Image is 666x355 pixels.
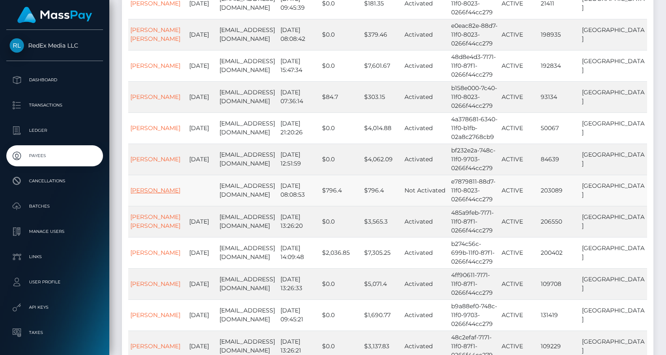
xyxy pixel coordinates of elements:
td: [EMAIL_ADDRESS][DOMAIN_NAME] [217,237,278,268]
td: [EMAIL_ADDRESS][DOMAIN_NAME] [217,19,278,50]
p: Ledger [10,124,100,137]
td: 485a9feb-7171-11f0-87f1-0266f44cc279 [449,206,499,237]
td: [GEOGRAPHIC_DATA] [580,237,647,268]
p: Payees [10,149,100,162]
td: [DATE] [187,112,217,144]
td: Activated [402,299,449,331]
a: Cancellations [6,171,103,192]
a: [PERSON_NAME] [130,62,180,69]
a: API Keys [6,297,103,318]
p: Links [10,251,100,263]
td: [DATE] 13:26:33 [278,268,320,299]
a: [PERSON_NAME] [130,342,180,350]
td: 192834 [539,50,580,81]
a: [PERSON_NAME] [130,249,180,256]
td: [DATE] [187,81,217,112]
td: [EMAIL_ADDRESS][DOMAIN_NAME] [217,144,278,175]
a: [PERSON_NAME] [130,187,180,194]
td: bf232e2a-748c-11f0-9703-0266f44cc279 [449,144,499,175]
td: 206550 [539,206,580,237]
td: [DATE] [187,19,217,50]
a: [PERSON_NAME] [130,280,180,288]
td: $2,036.85 [320,237,362,268]
td: ACTIVE [499,237,538,268]
td: ACTIVE [499,144,538,175]
p: Manage Users [10,225,100,238]
td: [DATE] 12:51:59 [278,144,320,175]
td: [DATE] [187,268,217,299]
td: Activated [402,19,449,50]
td: ACTIVE [499,112,538,144]
td: [DATE] [187,299,217,331]
p: Transactions [10,99,100,112]
a: Links [6,246,103,267]
td: b158e000-7c40-11f0-8023-0266f44cc279 [449,81,499,112]
td: [DATE] 14:09:48 [278,237,320,268]
td: ACTIVE [499,50,538,81]
td: e7879811-88d7-11f0-8023-0266f44cc279 [449,175,499,206]
td: 48d8e4d3-7171-11f0-87f1-0266f44cc279 [449,50,499,81]
td: $0.0 [320,206,362,237]
td: [GEOGRAPHIC_DATA] [580,112,647,144]
img: MassPay Logo [17,7,92,23]
a: [PERSON_NAME] [PERSON_NAME] [130,26,180,43]
td: $303.15 [362,81,402,112]
td: $7,601.67 [362,50,402,81]
td: Activated [402,112,449,144]
td: $5,071.4 [362,268,402,299]
td: $379.46 [362,19,402,50]
p: Taxes [10,326,100,339]
a: Transactions [6,95,103,116]
td: [EMAIL_ADDRESS][DOMAIN_NAME] [217,81,278,112]
td: Activated [402,206,449,237]
td: $84.7 [320,81,362,112]
td: [DATE] [187,50,217,81]
td: [GEOGRAPHIC_DATA] [580,50,647,81]
td: $1,690.77 [362,299,402,331]
span: RedEx Media LLC [6,42,103,49]
td: [DATE] 09:45:21 [278,299,320,331]
td: [EMAIL_ADDRESS][DOMAIN_NAME] [217,175,278,206]
td: [GEOGRAPHIC_DATA] [580,19,647,50]
td: [EMAIL_ADDRESS][DOMAIN_NAME] [217,268,278,299]
td: 50067 [539,112,580,144]
td: ACTIVE [499,19,538,50]
td: $796.4 [362,175,402,206]
td: [DATE] [187,237,217,268]
a: Batches [6,196,103,217]
td: [GEOGRAPHIC_DATA] [580,299,647,331]
p: API Keys [10,301,100,314]
p: Cancellations [10,175,100,187]
td: ACTIVE [499,175,538,206]
td: 109708 [539,268,580,299]
img: RedEx Media LLC [10,38,24,53]
td: [EMAIL_ADDRESS][DOMAIN_NAME] [217,50,278,81]
td: [EMAIL_ADDRESS][DOMAIN_NAME] [217,206,278,237]
td: [DATE] 08:08:53 [278,175,320,206]
td: [DATE] 21:20:26 [278,112,320,144]
td: Activated [402,81,449,112]
td: Activated [402,144,449,175]
td: ACTIVE [499,299,538,331]
td: [DATE] 13:26:20 [278,206,320,237]
a: [PERSON_NAME] [PERSON_NAME] [130,213,180,230]
td: [EMAIL_ADDRESS][DOMAIN_NAME] [217,299,278,331]
td: 84639 [539,144,580,175]
td: $796.4 [320,175,362,206]
td: [DATE] [187,144,217,175]
a: [PERSON_NAME] [130,155,180,163]
td: ACTIVE [499,268,538,299]
a: Manage Users [6,221,103,242]
td: $0.0 [320,268,362,299]
td: ACTIVE [499,81,538,112]
a: [PERSON_NAME] [130,124,180,132]
a: User Profile [6,272,103,293]
td: 200402 [539,237,580,268]
td: [DATE] [187,206,217,237]
a: Dashboard [6,69,103,91]
td: [DATE] 15:47:34 [278,50,320,81]
td: $7,305.25 [362,237,402,268]
td: [EMAIL_ADDRESS][DOMAIN_NAME] [217,112,278,144]
td: ACTIVE [499,206,538,237]
td: 131419 [539,299,580,331]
